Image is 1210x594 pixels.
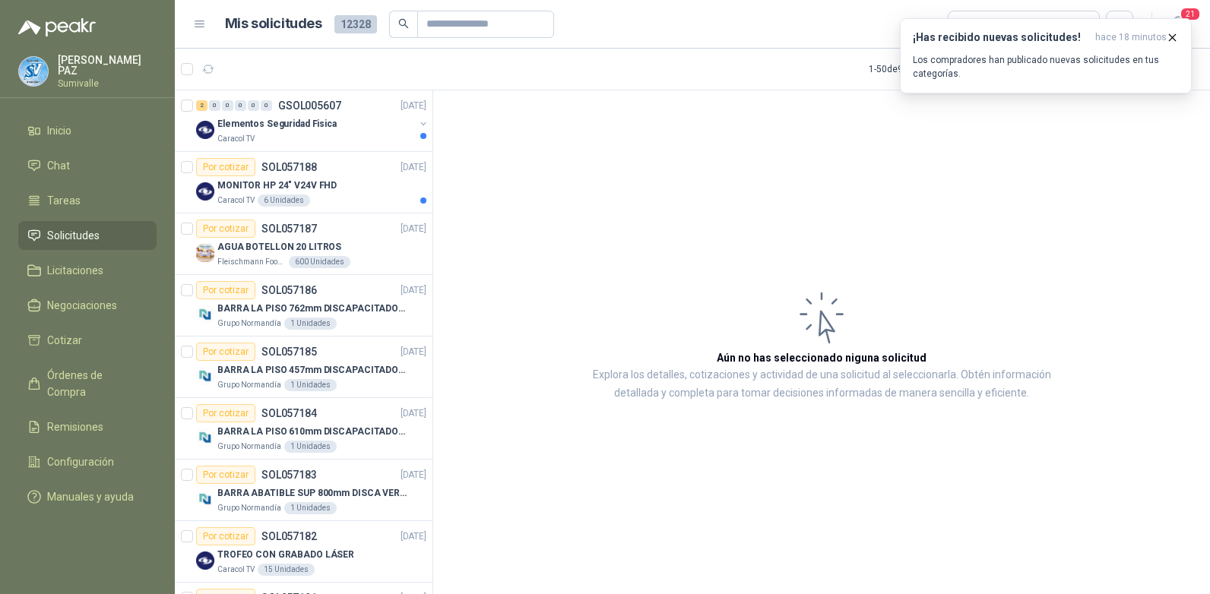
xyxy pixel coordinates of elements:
[913,53,1179,81] p: Los compradores han publicado nuevas solicitudes en tus categorías.
[585,366,1058,403] p: Explora los detalles, cotizaciones y actividad de una solicitud al seleccionarla. Obtén informaci...
[217,318,281,330] p: Grupo Normandía
[398,18,409,29] span: search
[18,447,157,476] a: Configuración
[217,379,281,391] p: Grupo Normandía
[58,79,157,88] p: Sumivalle
[958,16,990,33] div: Todas
[196,551,214,570] img: Company Logo
[869,57,968,81] div: 1 - 50 de 9598
[261,531,317,542] p: SOL057182
[18,412,157,441] a: Remisiones
[196,490,214,508] img: Company Logo
[58,55,157,76] p: [PERSON_NAME] PAZ
[261,469,317,480] p: SOL057183
[401,406,426,421] p: [DATE]
[401,222,426,236] p: [DATE]
[47,227,100,244] span: Solicitudes
[196,96,429,145] a: 2 0 0 0 0 0 GSOL005607[DATE] Company LogoElementos Seguridad FisicaCaracol TV
[196,220,255,238] div: Por cotizar
[248,100,259,111] div: 0
[217,256,286,268] p: Fleischmann Foods S.A.
[196,100,207,111] div: 2
[217,363,407,378] p: BARRA LA PISO 457mm DISCAPACITADOS SOCO
[18,482,157,511] a: Manuales y ayuda
[196,121,214,139] img: Company Logo
[334,15,377,33] span: 12328
[401,468,426,482] p: [DATE]
[284,441,337,453] div: 1 Unidades
[47,192,81,209] span: Tareas
[261,100,272,111] div: 0
[261,346,317,357] p: SOL057185
[235,100,246,111] div: 0
[47,297,117,314] span: Negociaciones
[47,157,70,174] span: Chat
[196,244,214,262] img: Company Logo
[217,117,337,131] p: Elementos Seguridad Fisica
[217,425,407,439] p: BARRA LA PISO 610mm DISCAPACITADOS SOCO
[175,336,432,398] a: Por cotizarSOL057185[DATE] Company LogoBARRA LA PISO 457mm DISCAPACITADOS SOCOGrupo Normandía1 Un...
[258,564,315,576] div: 15 Unidades
[284,379,337,391] div: 1 Unidades
[175,398,432,460] a: Por cotizarSOL057184[DATE] Company LogoBARRA LA PISO 610mm DISCAPACITADOS SOCOGrupo Normandía1 Un...
[175,213,432,275] a: Por cotizarSOL057187[DATE] Company LogoAGUA BOTELLON 20 LITROSFleischmann Foods S.A.600 Unidades
[913,31,1089,44] h3: ¡Has recibido nuevas solicitudes!
[196,466,255,484] div: Por cotizar
[18,151,157,180] a: Chat
[401,160,426,175] p: [DATE]
[717,349,927,366] h3: Aún no has seleccionado niguna solicitud
[196,367,214,385] img: Company Logo
[175,275,432,336] a: Por cotizarSOL057186[DATE] Company LogoBARRA LA PISO 762mm DISCAPACITADOS SOCOGrupo Normandía1 Un...
[47,332,82,349] span: Cotizar
[401,529,426,544] p: [DATE]
[284,318,337,330] div: 1 Unidades
[401,345,426,359] p: [DATE]
[217,502,281,514] p: Grupo Normandía
[401,283,426,298] p: [DATE]
[175,152,432,213] a: Por cotizarSOL057188[DATE] Company LogoMONITOR HP 24" V24V FHDCaracol TV6 Unidades
[196,182,214,201] img: Company Logo
[18,186,157,215] a: Tareas
[261,223,317,234] p: SOL057187
[222,100,233,111] div: 0
[18,291,157,320] a: Negociaciones
[261,408,317,419] p: SOL057184
[19,57,48,86] img: Company Logo
[1180,7,1201,21] span: 21
[217,302,407,316] p: BARRA LA PISO 762mm DISCAPACITADOS SOCO
[196,343,255,361] div: Por cotizar
[47,488,134,505] span: Manuales y ayuda
[209,100,220,111] div: 0
[47,122,71,139] span: Inicio
[278,100,341,111] p: GSOL005607
[289,256,350,268] div: 600 Unidades
[196,158,255,176] div: Por cotizar
[47,367,142,400] span: Órdenes de Compra
[47,453,114,470] span: Configuración
[196,428,214,447] img: Company Logo
[401,99,426,113] p: [DATE]
[1095,31,1167,44] span: hace 18 minutos
[18,361,157,406] a: Órdenes de Compra
[225,13,322,35] h1: Mis solicitudes
[1164,11,1192,38] button: 21
[900,18,1192,93] button: ¡Has recibido nuevas solicitudes!hace 18 minutos Los compradores han publicado nuevas solicitudes...
[18,256,157,285] a: Licitaciones
[217,194,255,207] p: Caracol TV
[217,564,255,576] p: Caracol TV
[18,18,96,36] img: Logo peakr
[196,527,255,545] div: Por cotizar
[175,460,432,521] a: Por cotizarSOL057183[DATE] Company LogoBARRA ABATIBLE SUP 800mm DISCA VERT SOCOGrupo Normandía1 U...
[217,548,354,562] p: TROFEO CON GRABADO LÁSER
[217,179,337,193] p: MONITOR HP 24" V24V FHD
[217,486,407,501] p: BARRA ABATIBLE SUP 800mm DISCA VERT SOCO
[261,285,317,295] p: SOL057186
[175,521,432,583] a: Por cotizarSOL057182[DATE] Company LogoTROFEO CON GRABADO LÁSERCaracol TV15 Unidades
[217,240,341,254] p: AGUA BOTELLON 20 LITROS
[18,326,157,355] a: Cotizar
[284,502,337,514] div: 1 Unidades
[258,194,310,207] div: 6 Unidades
[18,116,157,145] a: Inicio
[217,133,255,145] p: Caracol TV
[47,419,103,435] span: Remisiones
